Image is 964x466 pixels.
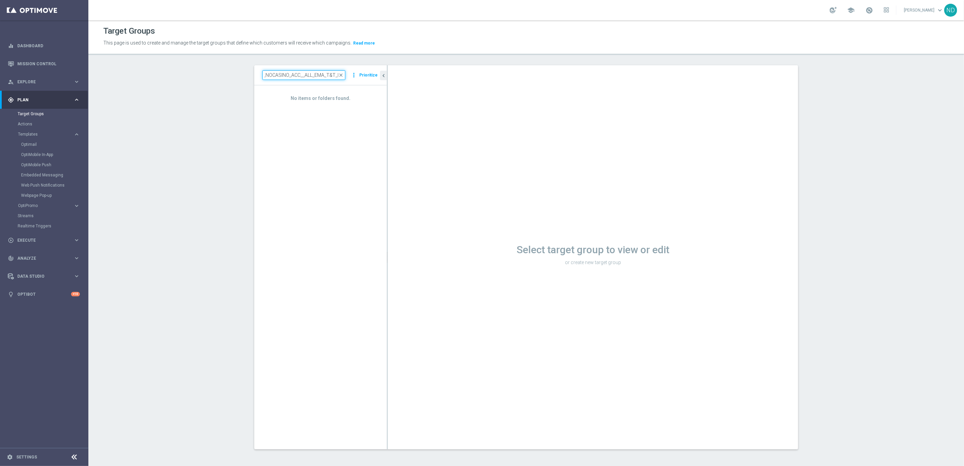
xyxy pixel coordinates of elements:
button: gps_fixed Plan keyboard_arrow_right [7,97,80,103]
i: keyboard_arrow_right [73,273,80,279]
div: Optimail [21,139,88,150]
i: person_search [8,79,14,85]
button: track_changes Analyze keyboard_arrow_right [7,256,80,261]
div: Optibot [8,285,80,303]
span: Analyze [17,256,73,260]
div: OptiPromo [18,204,73,208]
a: Optibot [17,285,71,303]
a: Target Groups [18,111,71,117]
i: track_changes [8,255,14,261]
button: equalizer Dashboard [7,43,80,49]
span: This page is used to create and manage the target groups that define which customers will receive... [103,40,351,46]
div: OptiMobile In-App [21,150,88,160]
span: Explore [17,80,73,84]
button: Data Studio keyboard_arrow_right [7,274,80,279]
div: Data Studio [8,273,73,279]
a: Streams [18,213,71,219]
button: play_circle_outline Execute keyboard_arrow_right [7,238,80,243]
h1: Select target group to view or edit [388,244,798,256]
span: keyboard_arrow_down [936,6,944,14]
div: Realtime Triggers [18,221,88,231]
span: Execute [17,238,73,242]
i: settings [7,454,13,460]
div: OptiMobile Push [21,160,88,170]
i: keyboard_arrow_right [73,237,80,243]
div: Templates [18,129,88,201]
button: Prioritize [358,71,379,80]
a: Realtime Triggers [18,223,71,229]
i: keyboard_arrow_right [73,255,80,261]
i: keyboard_arrow_right [73,203,80,209]
span: Templates [18,132,67,136]
a: Optimail [21,142,71,147]
span: close [338,72,344,78]
i: gps_fixed [8,97,14,103]
a: Embedded Messaging [21,172,71,178]
div: Web Push Notifications [21,180,88,190]
span: Plan [17,98,73,102]
button: Mission Control [7,61,80,67]
i: play_circle_outline [8,237,14,243]
div: Target Groups [18,109,88,119]
h3: No items or folders found. [259,95,382,101]
i: keyboard_arrow_right [73,97,80,103]
a: Webpage Pop-up [21,193,71,198]
button: Templates keyboard_arrow_right [18,132,80,137]
a: Actions [18,121,71,127]
a: Web Push Notifications [21,183,71,188]
input: Quick find group or folder [262,70,345,80]
i: keyboard_arrow_right [73,79,80,85]
i: lightbulb [8,291,14,297]
i: more_vert [350,70,357,80]
a: [PERSON_NAME]keyboard_arrow_down [903,5,944,15]
div: Dashboard [8,37,80,55]
a: OptiMobile In-App [21,152,71,157]
button: person_search Explore keyboard_arrow_right [7,79,80,85]
h1: Target Groups [103,26,155,36]
a: Mission Control [17,55,80,73]
span: Data Studio [17,274,73,278]
a: Dashboard [17,37,80,55]
button: chevron_left [380,71,387,80]
span: OptiPromo [18,204,67,208]
p: or create new target group [388,259,798,265]
button: OptiPromo keyboard_arrow_right [18,203,80,208]
div: ND [944,4,957,17]
i: keyboard_arrow_right [73,131,80,138]
a: Settings [16,455,37,459]
button: lightbulb Optibot +10 [7,292,80,297]
a: OptiMobile Push [21,162,71,168]
div: Execute [8,237,73,243]
div: Explore [8,79,73,85]
div: OptiPromo [18,201,88,211]
div: Plan [8,97,73,103]
div: Templates [18,132,73,136]
div: Analyze [8,255,73,261]
div: Webpage Pop-up [21,190,88,201]
i: equalizer [8,43,14,49]
button: Read more [352,39,376,47]
div: Mission Control [8,55,80,73]
span: school [847,6,855,14]
div: Streams [18,211,88,221]
div: Actions [18,119,88,129]
div: Embedded Messaging [21,170,88,180]
i: chevron_left [380,72,387,79]
div: +10 [71,292,80,296]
